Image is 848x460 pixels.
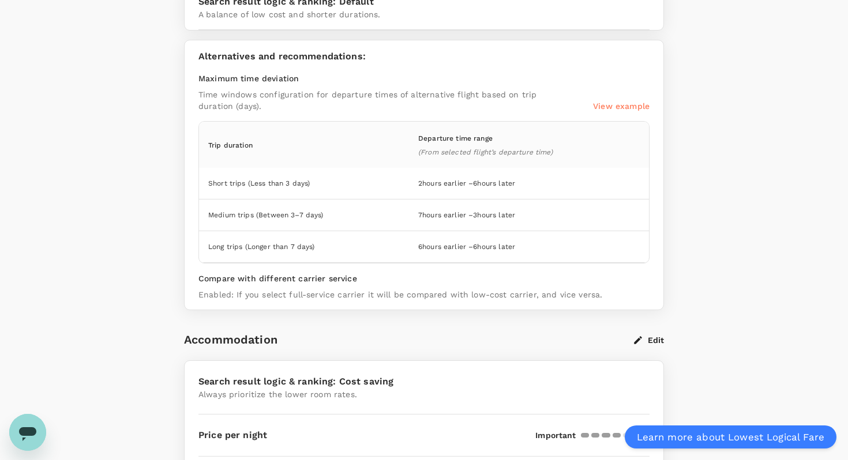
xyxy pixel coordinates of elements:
[198,428,267,442] p: Price per night
[418,243,515,251] span: 6 hours earlier – 6 hours later
[198,89,537,112] p: Time windows configuration for departure times of alternative flight based on trip duration (days).
[208,179,310,187] span: Short trips (Less than 3 days)
[208,243,315,251] span: Long trips (Longer than 7 days)
[418,134,493,142] span: Departure time range
[535,429,576,441] p: Important
[418,211,515,219] span: 7 hours earlier – 3 hours later
[198,389,393,400] p: Always prioritize the lower room rates.
[208,211,324,219] span: Medium trips (Between 3–7 days)
[208,141,253,149] span: Trip duration
[198,9,650,20] p: A balance of low cost and shorter durations.
[634,335,664,345] button: Edit
[198,289,650,300] p: Enabled: If you select full-service carrier it will be compared with low-cost carrier, and vice v...
[625,425,836,448] a: Learn more about Lowest Logical Fare
[198,73,650,84] p: Maximum time deviation
[198,375,393,389] p: Search result logic & ranking: Cost saving
[418,148,553,156] span: ( From selected flight’s departure time )
[184,333,277,346] h3: Accommodation
[593,100,650,112] p: View example
[418,179,515,187] span: 2 hours earlier – 6 hours later
[9,414,46,451] iframe: Button to launch messaging window
[198,273,650,284] p: Compare with different carrier service
[198,50,650,63] p: Alternatives and recommendations:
